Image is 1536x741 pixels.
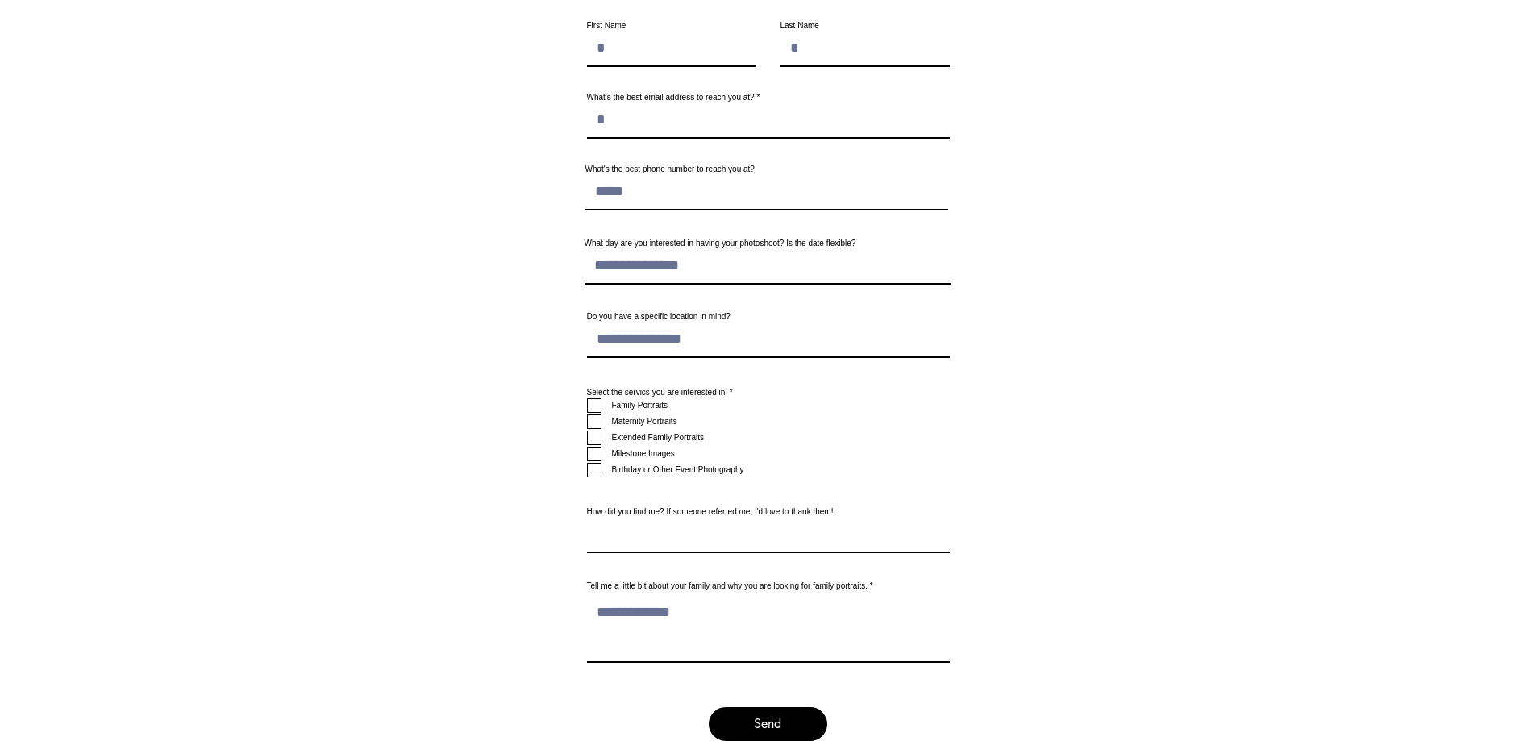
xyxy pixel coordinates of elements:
[612,417,677,426] span: Maternity Portraits
[709,707,827,741] button: Send
[612,465,744,474] span: Birthday or Other Event Photography
[587,313,950,321] label: Do you have a specific location in mind?
[780,22,950,30] label: Last Name
[754,715,781,733] span: Send
[587,389,950,397] div: Select the servics you are interested in:
[587,94,950,102] label: What's the best email address to reach you at?
[612,401,668,410] span: Family Portraits
[587,508,950,516] label: How did you find me? If someone referred me, I'd love to thank them!
[1460,665,1536,741] iframe: Wix Chat
[585,239,951,248] label: What day are you interested in having your photoshoot? Is the date flexible?
[612,449,675,458] span: Milestone Images
[587,22,756,30] label: First Name
[587,582,950,590] label: Tell me a little bit about your family and why you are looking for family portraits.
[585,165,948,173] label: What's the best phone number to reach you at?
[612,433,705,442] span: Extended Family Portraits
